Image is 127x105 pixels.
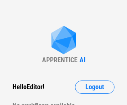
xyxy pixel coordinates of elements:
img: Apprentice AI [47,26,80,56]
div: APPRENTICE [42,56,77,64]
span: Logout [85,84,104,90]
div: Hello Editor ! [12,81,44,94]
button: Logout [75,81,115,94]
div: AI [80,56,85,64]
